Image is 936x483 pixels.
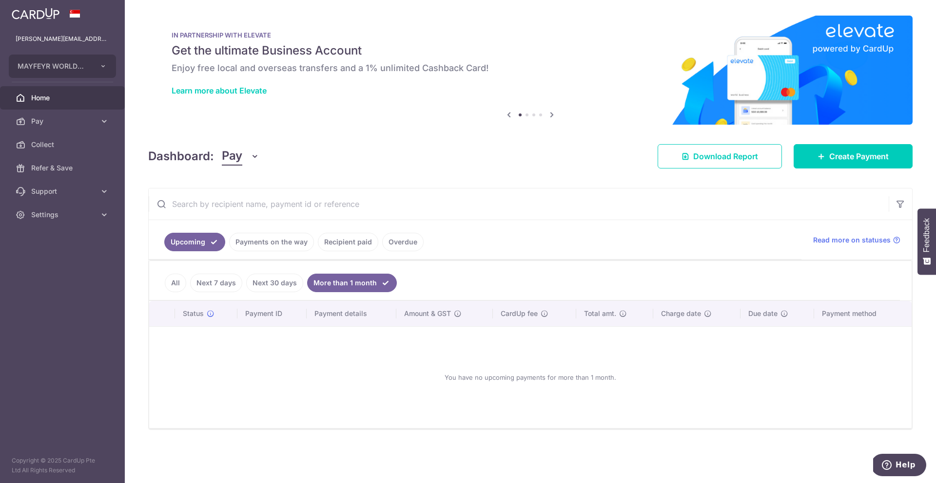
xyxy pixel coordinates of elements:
[917,208,936,275] button: Feedback - Show survey
[183,309,204,318] span: Status
[31,210,96,220] span: Settings
[794,144,913,168] a: Create Payment
[172,62,889,74] h6: Enjoy free local and overseas transfers and a 1% unlimited Cashback Card!
[661,309,701,318] span: Charge date
[748,309,778,318] span: Due date
[148,16,913,125] img: Renovation banner
[501,309,538,318] span: CardUp fee
[922,218,931,252] span: Feedback
[873,454,926,478] iframe: Opens a widget where you can find more information
[31,186,96,196] span: Support
[829,150,889,162] span: Create Payment
[307,274,397,292] a: More than 1 month
[149,188,889,220] input: Search by recipient name, payment id or reference
[31,116,96,126] span: Pay
[148,148,214,165] h4: Dashboard:
[693,150,758,162] span: Download Report
[584,309,616,318] span: Total amt.
[164,233,225,251] a: Upcoming
[172,43,889,58] h5: Get the ultimate Business Account
[18,61,90,71] span: MAYFEYR WORLDWIDE PTE. LTD.
[165,274,186,292] a: All
[318,233,378,251] a: Recipient paid
[222,147,242,166] span: Pay
[31,163,96,173] span: Refer & Save
[658,144,782,168] a: Download Report
[172,86,267,95] a: Learn more about Elevate
[16,34,109,44] p: [PERSON_NAME][EMAIL_ADDRESS][DOMAIN_NAME]
[172,31,889,39] p: IN PARTNERSHIP WITH ELEVATE
[404,309,451,318] span: Amount & GST
[31,140,96,149] span: Collect
[246,274,303,292] a: Next 30 days
[229,233,314,251] a: Payments on the way
[813,235,891,245] span: Read more on statuses
[31,93,96,103] span: Home
[307,301,396,326] th: Payment details
[12,8,59,19] img: CardUp
[161,334,900,420] div: You have no upcoming payments for more than 1 month.
[814,301,912,326] th: Payment method
[382,233,424,251] a: Overdue
[9,55,116,78] button: MAYFEYR WORLDWIDE PTE. LTD.
[190,274,242,292] a: Next 7 days
[813,235,900,245] a: Read more on statuses
[237,301,307,326] th: Payment ID
[222,147,259,166] button: Pay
